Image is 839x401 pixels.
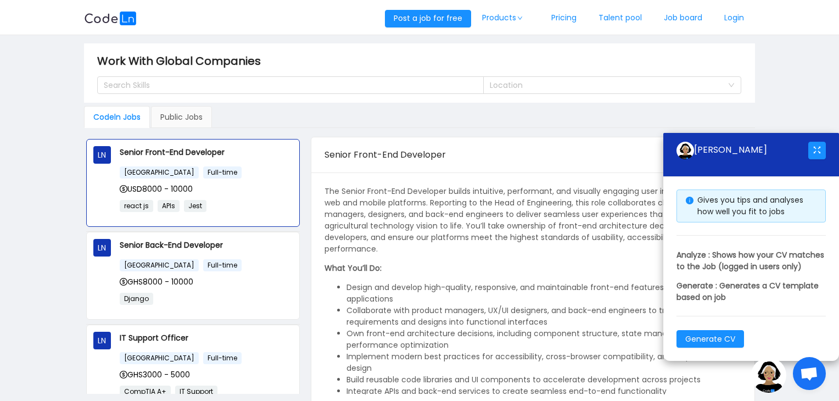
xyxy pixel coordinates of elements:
[97,52,267,70] span: Work With Global Companies
[120,386,171,398] span: CompTIA A+
[325,186,742,255] p: The Senior Front-End Developer builds intuitive, performant, and visually engaging user interface...
[385,13,471,24] a: Post a job for free
[385,10,471,27] button: Post a job for free
[325,148,446,161] span: Senior Front-End Developer
[697,194,803,217] span: Gives you tips and analyses how well you fit to jobs
[203,352,242,364] span: Full-time
[203,166,242,179] span: Full-time
[120,185,127,193] i: icon: dollar
[120,293,153,305] span: Django
[120,259,199,271] span: [GEOGRAPHIC_DATA]
[120,276,193,287] span: GHS8000 - 10000
[84,106,150,128] div: Codeln Jobs
[120,166,199,179] span: [GEOGRAPHIC_DATA]
[203,259,242,271] span: Full-time
[120,371,127,378] i: icon: dollar
[676,249,826,272] p: Analyze : Shows how your CV matches to the Job (logged in users only)
[346,328,742,351] li: Own front-end architecture decisions, including component structure, state management, and perfor...
[184,200,206,212] span: Jest
[98,332,106,349] span: LN
[120,332,293,344] p: IT Support Officer
[808,142,826,159] button: icon: fullscreen
[346,282,742,305] li: Design and develop high-quality, responsive, and maintainable front-end features for web and mobi...
[346,351,742,374] li: Implement modern best practices for accessibility, cross-browser compatibility, and responsive de...
[98,146,106,164] span: LN
[175,386,217,398] span: IT Support
[120,369,190,380] span: GHS3000 - 5000
[517,15,523,21] i: icon: down
[325,263,382,274] strong: What You’ll Do:
[676,142,694,159] img: ground.ddcf5dcf.png
[346,374,742,386] li: Build reusable code libraries and UI components to accelerate development across projects
[120,146,293,158] p: Senior Front-End Developer
[104,80,468,91] div: Search Skills
[158,200,180,212] span: APIs
[98,239,106,257] span: LN
[120,352,199,364] span: [GEOGRAPHIC_DATA]
[120,200,153,212] span: react js
[676,280,826,303] p: Generate : Generates a CV template based on job
[793,357,826,390] div: Open chat
[346,386,742,397] li: Integrate APIs and back-end services to create seamless end-to-end functionality
[120,183,193,194] span: USD8000 - 10000
[686,197,693,204] i: icon: info-circle
[84,12,137,25] img: logobg.f302741d.svg
[120,239,293,251] p: Senior Back-End Developer
[151,106,212,128] div: Public Jobs
[728,82,735,90] i: icon: down
[751,358,786,393] img: ground.ddcf5dcf.png
[120,278,127,286] i: icon: dollar
[490,80,723,91] div: Location
[346,305,742,328] li: Collaborate with product managers, UX/UI designers, and back-end engineers to translate requireme...
[676,330,744,348] button: Generate CV
[676,142,808,159] div: [PERSON_NAME]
